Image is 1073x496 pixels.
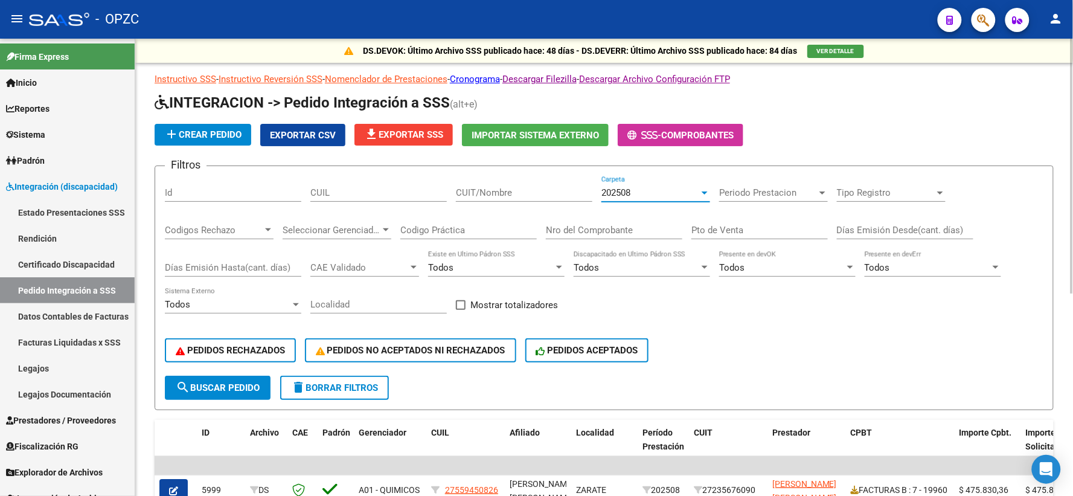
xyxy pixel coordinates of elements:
datatable-header-cell: ID [197,420,245,473]
mat-icon: menu [10,11,24,26]
span: Buscar Pedido [176,382,260,393]
a: Instructivo Reversión SSS [219,74,322,85]
datatable-header-cell: Prestador [767,420,846,473]
button: Exportar SSS [354,124,453,146]
span: CAE Validado [310,262,408,273]
button: -Comprobantes [618,124,743,146]
span: Localidad [576,428,614,437]
mat-icon: search [176,380,190,395]
datatable-header-cell: Archivo [245,420,287,473]
span: Reportes [6,102,50,115]
button: VER DETALLE [807,45,864,58]
span: Prestador [772,428,810,437]
span: Codigos Rechazo [165,225,263,236]
span: Todos [719,262,745,273]
span: Firma Express [6,50,69,63]
span: CAE [292,428,308,437]
span: Comprobantes [661,130,734,141]
span: CUIT [694,428,713,437]
span: Fiscalización RG [6,440,78,453]
button: Borrar Filtros [280,376,389,400]
span: VER DETALLE [817,48,854,54]
a: Cronograma [450,74,500,85]
button: PEDIDOS RECHAZADOS [165,338,296,362]
span: Período Prestación [642,428,684,451]
mat-icon: person [1049,11,1063,26]
span: Gerenciador [359,428,406,437]
span: Importar Sistema Externo [472,130,599,141]
button: PEDIDOS NO ACEPTADOS NI RECHAZADOS [305,338,516,362]
span: Mostrar totalizadores [470,298,558,312]
datatable-header-cell: CUIL [426,420,505,473]
span: Todos [428,262,453,273]
datatable-header-cell: Afiliado [505,420,571,473]
span: Archivo [250,428,279,437]
span: INTEGRACION -> Pedido Integración a SSS [155,94,450,111]
p: - - - - - [155,72,1054,86]
span: Tipo Registro [837,187,935,198]
mat-icon: file_download [364,127,379,141]
datatable-header-cell: Gerenciador [354,420,426,473]
button: Crear Pedido [155,124,251,146]
p: DS.DEVOK: Último Archivo SSS publicado hace: 48 días - DS.DEVERR: Último Archivo SSS publicado ha... [364,44,798,57]
span: Periodo Prestacion [719,187,817,198]
span: ID [202,428,210,437]
datatable-header-cell: Período Prestación [638,420,689,473]
datatable-header-cell: Padrón [318,420,354,473]
span: Inicio [6,76,37,89]
a: Descargar Filezilla [502,74,577,85]
datatable-header-cell: CUIT [689,420,767,473]
span: PEDIDOS ACEPTADOS [536,345,638,356]
span: CPBT [851,428,873,437]
span: Sistema [6,128,45,141]
span: Exportar CSV [270,130,336,141]
a: Nomenclador de Prestaciones [325,74,447,85]
span: Crear Pedido [164,129,242,140]
a: Descargar Archivo Configuración FTP [579,74,730,85]
a: Instructivo SSS [155,74,216,85]
datatable-header-cell: CAE [287,420,318,473]
span: Importe Cpbt. [959,428,1012,437]
span: - OPZC [95,6,139,33]
span: - [627,130,661,141]
span: Integración (discapacidad) [6,180,118,193]
mat-icon: add [164,127,179,141]
span: Seleccionar Gerenciador [283,225,380,236]
span: Todos [865,262,890,273]
datatable-header-cell: Importe Cpbt. [955,420,1021,473]
span: ZARATE [576,485,606,495]
datatable-header-cell: CPBT [846,420,955,473]
span: Afiliado [510,428,540,437]
datatable-header-cell: Localidad [571,420,638,473]
mat-icon: delete [291,380,306,395]
span: Todos [574,262,599,273]
button: PEDIDOS ACEPTADOS [525,338,649,362]
span: Explorador de Archivos [6,466,103,479]
span: 27559450826 [445,485,498,495]
span: Importe Solicitado [1026,428,1065,451]
button: Exportar CSV [260,124,345,146]
h3: Filtros [165,156,207,173]
button: Buscar Pedido [165,376,271,400]
span: Todos [165,299,190,310]
span: Padrón [322,428,350,437]
span: Exportar SSS [364,129,443,140]
span: Borrar Filtros [291,382,378,393]
button: Importar Sistema Externo [462,124,609,146]
span: PEDIDOS RECHAZADOS [176,345,285,356]
span: CUIL [431,428,449,437]
span: PEDIDOS NO ACEPTADOS NI RECHAZADOS [316,345,505,356]
div: Open Intercom Messenger [1032,455,1061,484]
span: Prestadores / Proveedores [6,414,116,427]
span: A01 - QUIMICOS [359,485,420,495]
span: (alt+e) [450,98,478,110]
span: 202508 [601,187,630,198]
span: Padrón [6,154,45,167]
span: $ 475.830,36 [959,485,1009,495]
